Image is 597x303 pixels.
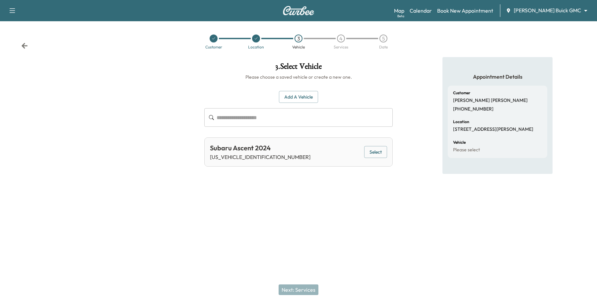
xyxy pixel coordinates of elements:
[453,120,469,124] h6: Location
[334,45,348,49] div: Services
[21,42,28,49] div: Back
[514,7,581,14] span: [PERSON_NAME] Buick GMC
[295,35,302,42] div: 3
[448,73,547,80] h5: Appointment Details
[364,146,387,158] button: Select
[210,153,310,161] p: [US_VEHICLE_IDENTIFICATION_NUMBER]
[205,45,222,49] div: Customer
[453,147,480,153] p: Please select
[453,91,470,95] h6: Customer
[283,6,314,15] img: Curbee Logo
[204,74,393,80] h6: Please choose a saved vehicle or create a new one.
[453,140,466,144] h6: Vehicle
[248,45,264,49] div: Location
[453,106,494,112] p: [PHONE_NUMBER]
[337,35,345,42] div: 4
[453,126,533,132] p: [STREET_ADDRESS][PERSON_NAME]
[210,143,310,153] div: Subaru Ascent 2024
[397,14,404,19] div: Beta
[453,98,528,104] p: [PERSON_NAME] [PERSON_NAME]
[279,91,318,103] button: Add a Vehicle
[204,62,393,74] h1: 3 . Select Vehicle
[292,45,305,49] div: Vehicle
[410,7,432,15] a: Calendar
[379,45,388,49] div: Date
[437,7,493,15] a: Book New Appointment
[394,7,404,15] a: MapBeta
[379,35,387,42] div: 5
